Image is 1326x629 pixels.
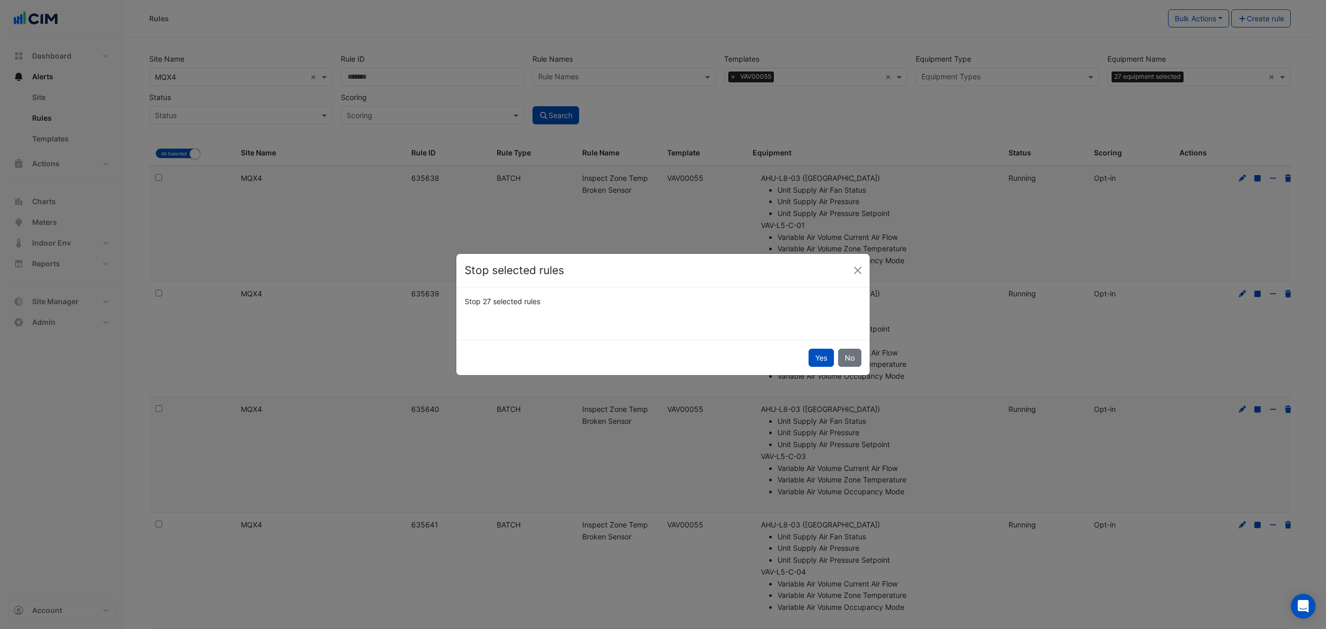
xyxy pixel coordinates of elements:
h4: Stop selected rules [465,262,564,279]
div: Stop 27 selected rules [458,296,868,307]
button: No [838,349,861,367]
button: Close [850,263,866,278]
div: Open Intercom Messenger [1291,594,1316,619]
button: Yes [809,349,834,367]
